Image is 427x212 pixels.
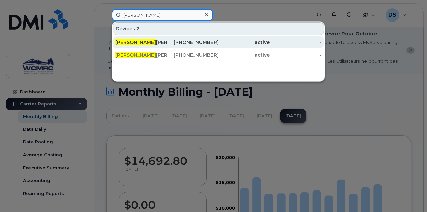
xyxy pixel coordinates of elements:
[167,52,219,58] div: [PHONE_NUMBER]
[113,22,324,35] div: Devices
[115,52,167,58] div: [PERSON_NAME]
[115,52,156,58] span: [PERSON_NAME]
[219,52,270,58] div: active
[113,36,324,48] a: [PERSON_NAME][PERSON_NAME][PHONE_NUMBER]active-
[167,39,219,46] div: [PHONE_NUMBER]
[270,39,321,46] div: -
[115,39,167,46] div: [PERSON_NAME]
[270,52,321,58] div: -
[136,25,140,32] span: 2
[219,39,270,46] div: active
[113,49,324,61] a: [PERSON_NAME][PERSON_NAME][PHONE_NUMBER]active-
[115,39,156,45] span: [PERSON_NAME]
